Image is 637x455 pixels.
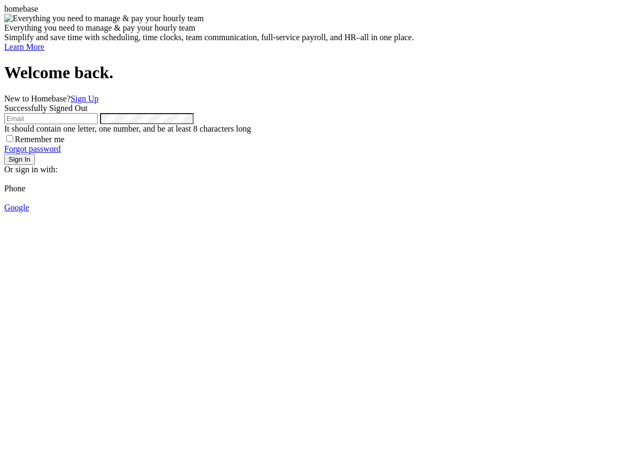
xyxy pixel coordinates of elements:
a: Sign Up [70,94,98,103]
span: Phone [4,184,25,193]
img: Everything you need to manage & pay your hourly team [4,14,204,23]
button: Sign In [4,154,35,165]
div: Simplify and save time with scheduling, time clocks, team communication, full-service payroll, an... [4,33,633,42]
span: Successfully Signed Out [4,104,87,113]
div: New to Homebase? [4,94,633,104]
a: Forgot password [4,144,61,153]
a: Learn More [4,42,44,51]
input: Remember me [6,135,13,142]
div: Or sign in with: [4,165,633,174]
div: Everything you need to manage & pay your hourly team [4,23,633,33]
input: Email [4,113,98,124]
h1: Welcome back. [4,63,633,82]
div: homebase [4,4,633,14]
label: Remember me [4,135,65,144]
a: Google [4,203,29,212]
div: It should contain one letter, one number, and be at least 8 characters long [4,124,633,134]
